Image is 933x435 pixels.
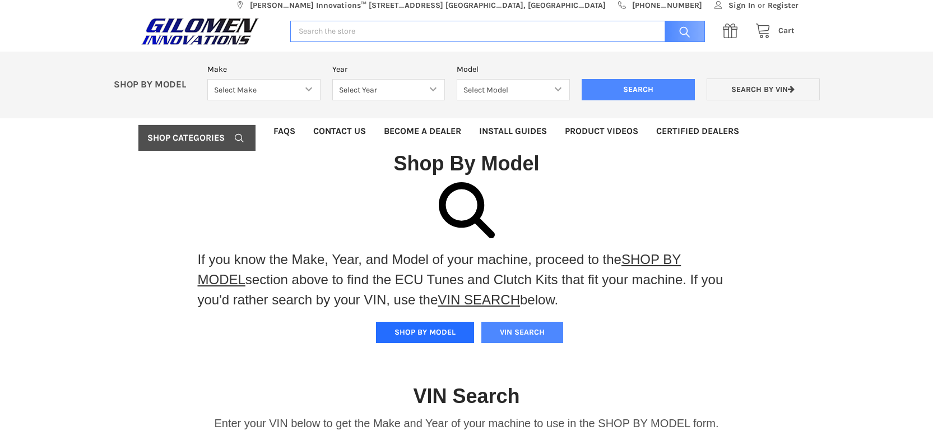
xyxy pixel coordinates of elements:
[749,24,795,38] a: Cart
[582,79,695,100] input: Search
[138,151,794,176] h1: Shop By Model
[470,118,556,144] a: Install Guides
[659,21,705,43] input: Search
[481,322,563,343] button: VIN SEARCH
[108,79,202,91] p: SHOP BY MODEL
[290,21,704,43] input: Search the store
[214,415,718,432] p: Enter your VIN below to get the Make and Year of your machine to use in the SHOP BY MODEL form.
[304,118,375,144] a: Contact Us
[413,383,519,409] h1: VIN Search
[556,118,647,144] a: Product Videos
[264,118,304,144] a: FAQs
[376,322,474,343] button: SHOP BY MODEL
[198,252,681,287] a: SHOP BY MODEL
[138,125,255,151] a: Shop Categories
[438,292,520,307] a: VIN SEARCH
[207,63,321,75] label: Make
[647,118,748,144] a: Certified Dealers
[375,118,470,144] a: Become a Dealer
[198,249,736,310] p: If you know the Make, Year, and Model of your machine, proceed to the section above to find the E...
[332,63,445,75] label: Year
[138,17,278,45] a: GILOMEN INNOVATIONS
[707,78,820,100] a: Search by VIN
[138,17,262,45] img: GILOMEN INNOVATIONS
[457,63,570,75] label: Model
[778,26,795,35] span: Cart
